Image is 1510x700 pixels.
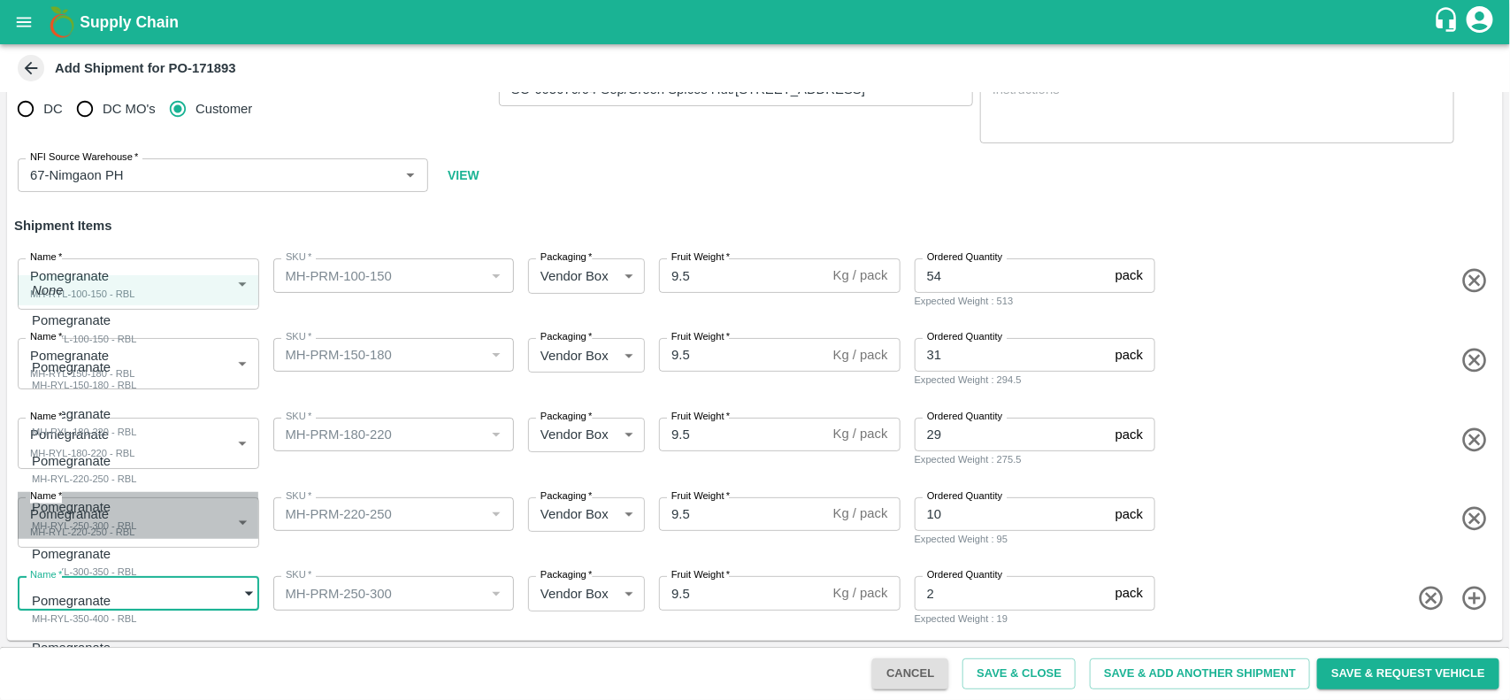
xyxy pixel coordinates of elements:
[399,164,422,187] button: Open
[435,158,492,193] button: VIEW
[927,250,1002,265] label: Ordered Quantity
[540,410,593,424] label: Packaging
[1115,504,1143,524] p: pack
[286,250,311,265] label: SKU
[4,2,44,42] button: open drawer
[915,611,1156,627] div: Expected Weight : 19
[927,489,1002,504] label: Ordered Quantity
[671,568,730,582] label: Fruit Weight
[32,611,137,627] div: MH-RYL-350-400 - RBL
[540,584,608,604] p: Vendor Box
[872,658,948,689] button: Cancel
[1115,265,1143,285] p: pack
[18,91,492,127] div: recipient_type
[915,497,1108,531] input: 0.0
[103,99,156,119] span: DC MO's
[1433,6,1464,38] div: customer-support
[915,258,1108,292] input: 0.0
[659,497,826,531] input: 0.0
[32,358,128,377] p: Pomegranate
[927,410,1002,424] label: Ordered Quantity
[32,471,137,487] div: MH-RYL-220-250 - RBL
[915,576,1108,610] input: 0.0
[32,311,128,330] p: Pomegranate
[279,343,480,366] input: SKU
[915,338,1108,372] input: 0.0
[1090,658,1310,689] button: Save & Add Another Shipment
[671,410,730,424] label: Fruit Weight
[385,168,399,182] button: Clear
[30,266,222,286] p: Pomegranate
[540,266,608,286] p: Vendor Box
[915,293,1156,309] div: Expected Weight : 513
[915,451,1156,467] div: Expected Weight : 275.5
[286,410,311,424] label: SKU
[671,489,730,504] label: Fruit Weight
[32,564,137,580] div: MH-RYL-300-350 - RBL
[30,150,138,165] label: NFI Source Warehouse
[1115,345,1143,365] p: pack
[279,264,480,287] input: SKU
[32,544,128,564] p: Pomegranate
[540,425,608,444] p: Vendor Box
[915,531,1156,547] div: Expected Weight : 95
[30,410,62,424] label: Name
[30,250,62,265] label: Name
[540,330,593,344] label: Packaging
[540,568,593,582] label: Packaging
[32,424,137,440] div: MH-RYL-180-220 - RBL
[286,568,311,582] label: SKU
[32,451,128,471] p: Pomegranate
[23,164,371,187] input: NFI Source Warehouse
[540,504,608,524] p: Vendor Box
[540,250,593,265] label: Packaging
[1464,4,1496,41] div: account of current user
[32,591,128,611] p: Pomegranate
[32,281,64,300] em: None
[286,330,311,344] label: SKU
[32,638,128,658] p: Pomegranate
[32,377,137,393] div: MH-RYL-150-180 - RBL
[80,13,179,31] b: Supply Chain
[1115,583,1143,603] p: pack
[32,331,137,347] div: MH-RYL-100-150 - RBL
[55,61,236,75] b: Add Shipment for PO-171893
[279,503,480,526] input: SKU
[43,99,62,119] span: DC
[30,489,62,504] label: Name
[671,330,730,344] label: Fruit Weight
[195,99,252,119] span: Customer
[44,4,80,40] img: logo
[32,404,128,424] p: Pomegranate
[962,658,1076,689] button: Save & Close
[286,489,311,504] label: SKU
[659,258,826,292] input: 0.0
[279,581,480,604] input: SKU
[540,489,593,504] label: Packaging
[659,576,826,610] input: 0.0
[32,518,137,534] div: MH-RYL-250-300 - RBL
[671,250,730,265] label: Fruit Weight
[1115,425,1143,444] p: pack
[659,418,826,451] input: 0.0
[915,418,1108,451] input: 0.0
[14,219,112,233] strong: Shipment Items
[279,423,480,446] input: SKU
[927,330,1002,344] label: Ordered Quantity
[30,330,62,344] label: Name
[659,338,826,372] input: 0.0
[1317,658,1499,689] button: Save & Request Vehicle
[32,497,128,517] p: Pomegranate
[540,346,608,365] p: Vendor Box
[927,568,1002,582] label: Ordered Quantity
[915,372,1156,388] div: Expected Weight : 294.5
[30,568,62,582] label: Name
